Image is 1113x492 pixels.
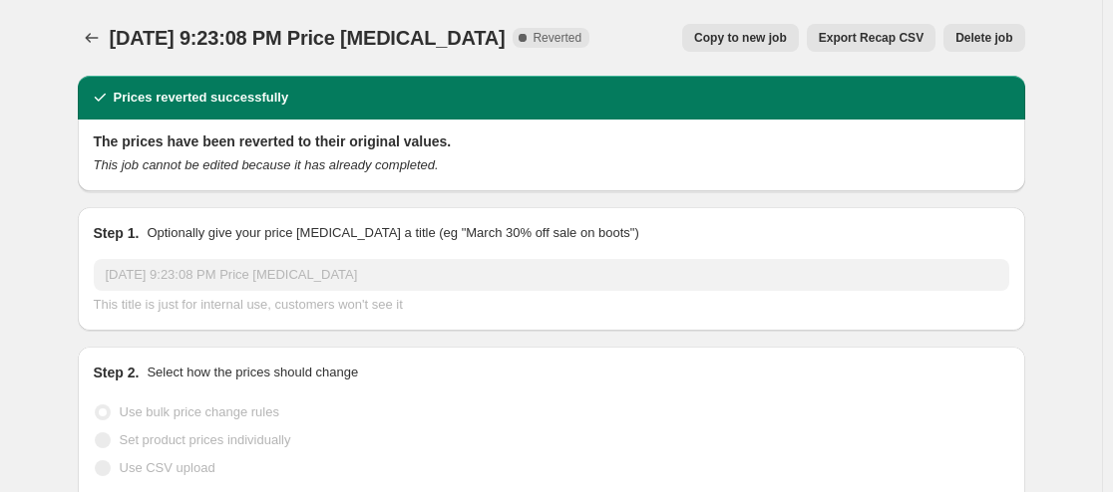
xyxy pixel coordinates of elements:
[694,30,787,46] span: Copy to new job
[955,30,1012,46] span: Delete job
[94,223,140,243] h2: Step 1.
[533,30,581,46] span: Reverted
[147,363,358,382] p: Select how the prices should change
[94,131,1009,151] h2: The prices have been reverted to their original values.
[147,223,638,243] p: Optionally give your price [MEDICAL_DATA] a title (eg "March 30% off sale on boots")
[94,259,1009,291] input: 30% off holiday sale
[110,27,506,49] span: [DATE] 9:23:08 PM Price [MEDICAL_DATA]
[943,24,1024,52] button: Delete job
[120,432,291,447] span: Set product prices individually
[78,24,106,52] button: Price change jobs
[682,24,799,52] button: Copy to new job
[120,460,215,475] span: Use CSV upload
[114,88,289,108] h2: Prices reverted successfully
[120,404,279,419] span: Use bulk price change rules
[807,24,935,52] button: Export Recap CSV
[94,157,439,172] i: This job cannot be edited because it has already completed.
[94,297,403,312] span: This title is just for internal use, customers won't see it
[94,363,140,382] h2: Step 2.
[819,30,924,46] span: Export Recap CSV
